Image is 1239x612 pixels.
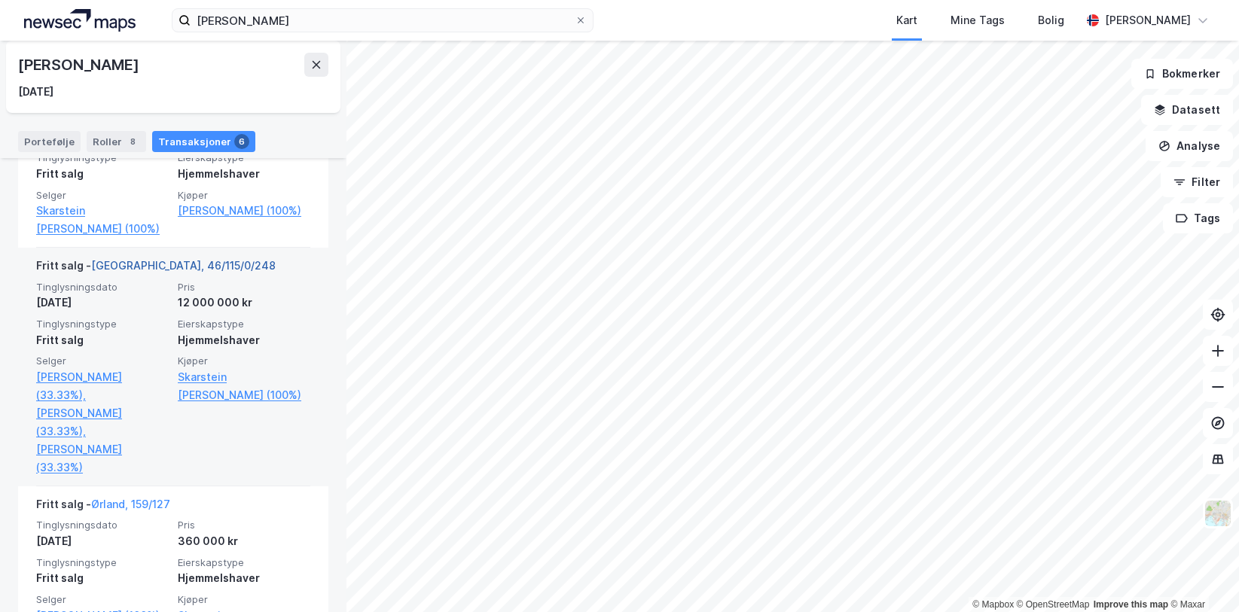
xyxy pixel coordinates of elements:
a: [PERSON_NAME] (100%) [178,202,310,220]
div: 360 000 kr [178,532,310,550]
span: Selger [36,189,169,202]
div: Hjemmelshaver [178,569,310,587]
div: Transaksjoner [152,131,255,152]
div: Mine Tags [951,11,1005,29]
img: logo.a4113a55bc3d86da70a041830d287a7e.svg [24,9,136,32]
button: Datasett [1141,95,1233,125]
div: Fritt salg - [36,495,170,519]
a: [PERSON_NAME] (33.33%) [36,440,169,477]
div: Fritt salg [36,165,169,183]
iframe: Chat Widget [1164,540,1239,612]
div: [DATE] [18,83,53,101]
span: Selger [36,593,169,606]
div: 6 [234,134,249,149]
span: Kjøper [178,355,310,367]
div: Portefølje [18,131,81,152]
a: [PERSON_NAME] (33.33%), [36,368,169,404]
a: Ørland, 159/127 [91,498,170,510]
a: OpenStreetMap [1017,599,1090,610]
div: [DATE] [36,294,169,312]
span: Pris [178,519,310,531]
span: Tinglysningsdato [36,519,169,531]
a: [GEOGRAPHIC_DATA], 46/115/0/248 [91,259,276,272]
span: Eierskapstype [178,318,310,330]
img: Z [1204,499,1232,528]
button: Bokmerker [1131,59,1233,89]
a: Skarstein [PERSON_NAME] (100%) [36,202,169,238]
div: Bolig [1038,11,1064,29]
div: Hjemmelshaver [178,331,310,349]
span: Tinglysningstype [36,318,169,330]
a: Mapbox [972,599,1014,610]
div: [DATE] [36,532,169,550]
input: Søk på adresse, matrikkel, gårdeiere, leietakere eller personer [191,9,575,32]
span: Kjøper [178,189,310,202]
div: [PERSON_NAME] [1105,11,1191,29]
a: Improve this map [1094,599,1168,610]
div: Kart [896,11,917,29]
span: Pris [178,281,310,294]
button: Analyse [1146,131,1233,161]
span: Tinglysningsdato [36,281,169,294]
div: Fritt salg [36,331,169,349]
div: Fritt salg - [36,257,276,281]
div: 12 000 000 kr [178,294,310,312]
div: Hjemmelshaver [178,165,310,183]
div: 8 [125,134,140,149]
button: Tags [1163,203,1233,233]
div: Fritt salg [36,569,169,587]
span: Selger [36,355,169,367]
span: Eierskapstype [178,556,310,569]
button: Filter [1161,167,1233,197]
span: Tinglysningstype [36,556,169,569]
div: [PERSON_NAME] [18,53,142,77]
a: [PERSON_NAME] (33.33%), [36,404,169,440]
div: Roller [87,131,146,152]
a: Skarstein [PERSON_NAME] (100%) [178,368,310,404]
span: Kjøper [178,593,310,606]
